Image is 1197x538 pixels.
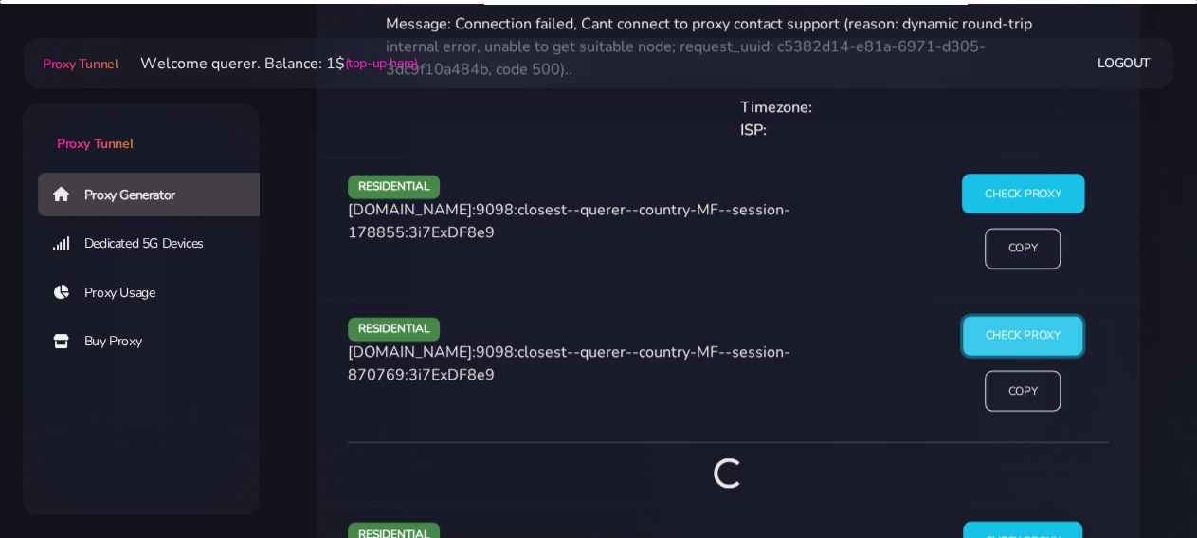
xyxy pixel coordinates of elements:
a: Proxy Generator [38,173,275,216]
input: Copy [985,371,1061,412]
a: Logout [1097,46,1151,81]
div: Message: Connection failed, Cant connect to proxy contact support (reason: dynamic round-trip int... [371,9,1087,142]
span: Proxy Tunnel [57,135,133,153]
a: Dedicated 5G Devices [38,222,275,266]
input: Check Proxy [961,175,1083,214]
div: ISP: [729,120,906,142]
div: Timezone: [729,97,906,120]
a: Proxy Usage [38,271,275,315]
li: Welcome querer. Balance: 1$ [118,52,417,75]
a: Proxy Tunnel [23,103,260,154]
a: Buy Proxy [38,320,275,363]
a: Proxy Tunnel [39,48,118,79]
span: [DOMAIN_NAME]:9098:closest--querer--country-MF--session-870769:3i7ExDF8e9 [348,343,790,386]
span: residential [348,318,441,342]
input: Check Proxy [963,317,1083,356]
input: Copy [985,229,1061,269]
iframe: Webchat Widget [1105,446,1173,514]
span: residential [348,176,441,199]
span: [DOMAIN_NAME]:9098:closest--querer--country-MF--session-178855:3i7ExDF8e9 [348,200,790,244]
a: (top-up here) [344,53,417,73]
span: Proxy Tunnel [43,55,118,73]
